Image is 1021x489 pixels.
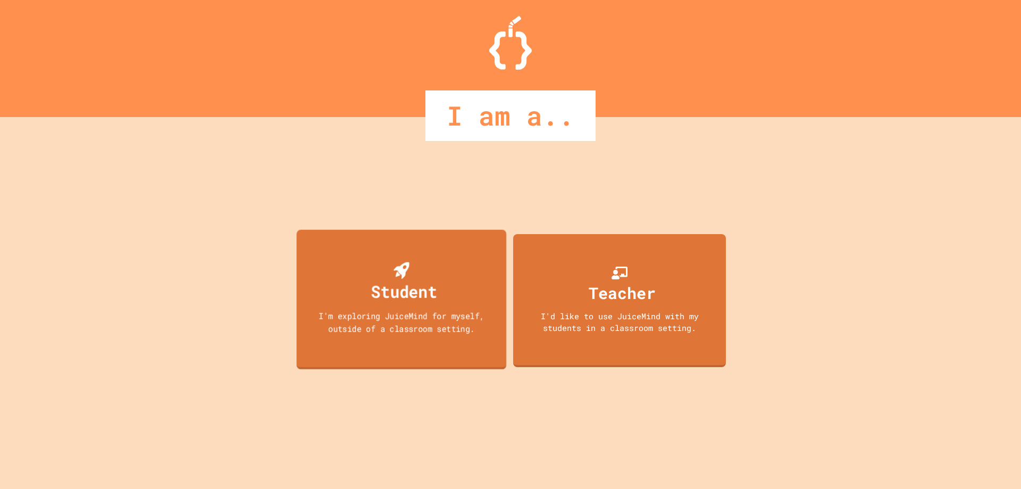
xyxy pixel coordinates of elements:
[307,309,496,334] div: I'm exploring JuiceMind for myself, outside of a classroom setting.
[589,281,656,305] div: Teacher
[425,90,596,141] div: I am a..
[371,279,437,304] div: Student
[489,16,532,70] img: Logo.svg
[524,310,715,334] div: I'd like to use JuiceMind with my students in a classroom setting.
